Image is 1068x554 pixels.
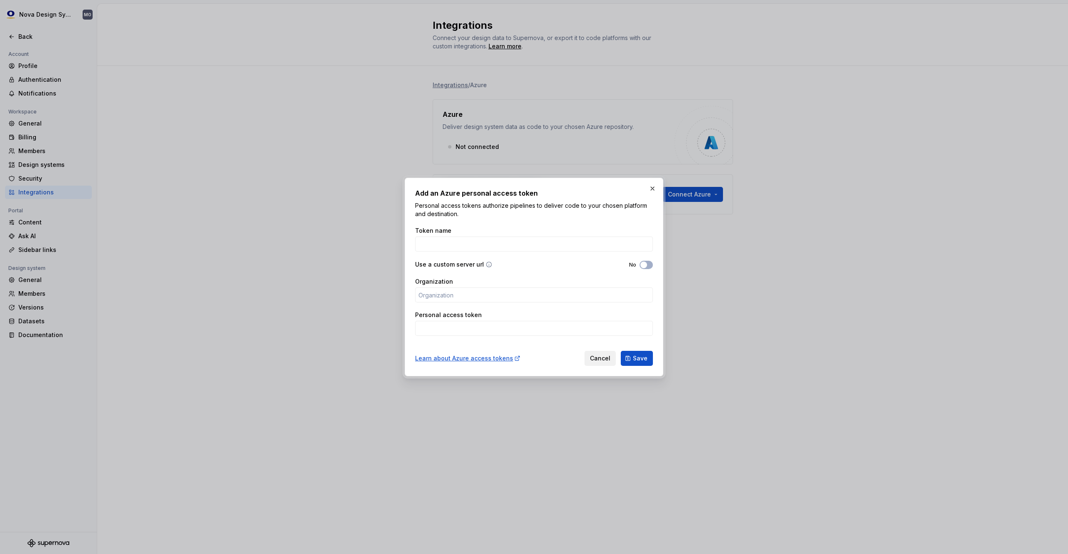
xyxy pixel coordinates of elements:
p: Personal access tokens authorize pipelines to deliver code to your chosen platform and destination. [415,201,653,218]
label: Organization [415,277,453,286]
span: Save [633,354,647,363]
a: Learn about Azure access tokens [415,354,521,363]
label: No [629,262,636,268]
label: Use a custom server url [415,260,484,269]
label: Token name [415,227,451,235]
label: Personal access token [415,311,482,319]
h2: Add an Azure personal access token [415,188,653,198]
button: Save [621,351,653,366]
input: Organization [415,287,653,302]
span: Cancel [590,354,610,363]
button: Cancel [584,351,616,366]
